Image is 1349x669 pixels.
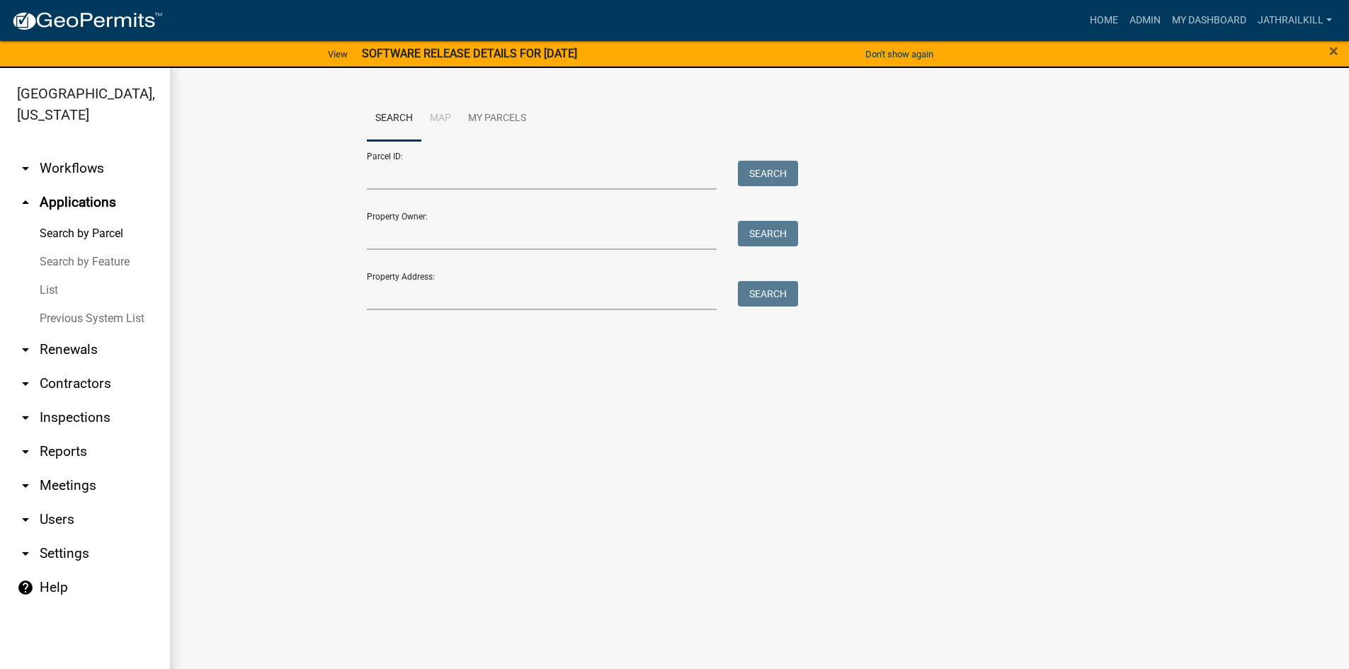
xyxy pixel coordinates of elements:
i: arrow_drop_down [17,545,34,562]
a: My Parcels [460,96,535,142]
button: Close [1329,42,1338,59]
span: × [1329,41,1338,61]
button: Search [738,161,798,186]
button: Search [738,221,798,246]
i: arrow_drop_down [17,160,34,177]
i: arrow_drop_up [17,194,34,211]
i: arrow_drop_down [17,341,34,358]
a: Home [1084,7,1124,34]
i: arrow_drop_down [17,511,34,528]
button: Don't show again [860,42,939,66]
a: Jathrailkill [1252,7,1338,34]
i: help [17,579,34,596]
a: View [322,42,353,66]
i: arrow_drop_down [17,375,34,392]
i: arrow_drop_down [17,443,34,460]
a: My Dashboard [1166,7,1252,34]
i: arrow_drop_down [17,477,34,494]
i: arrow_drop_down [17,409,34,426]
button: Search [738,281,798,307]
a: Admin [1124,7,1166,34]
a: Search [367,96,421,142]
strong: SOFTWARE RELEASE DETAILS FOR [DATE] [362,47,577,60]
